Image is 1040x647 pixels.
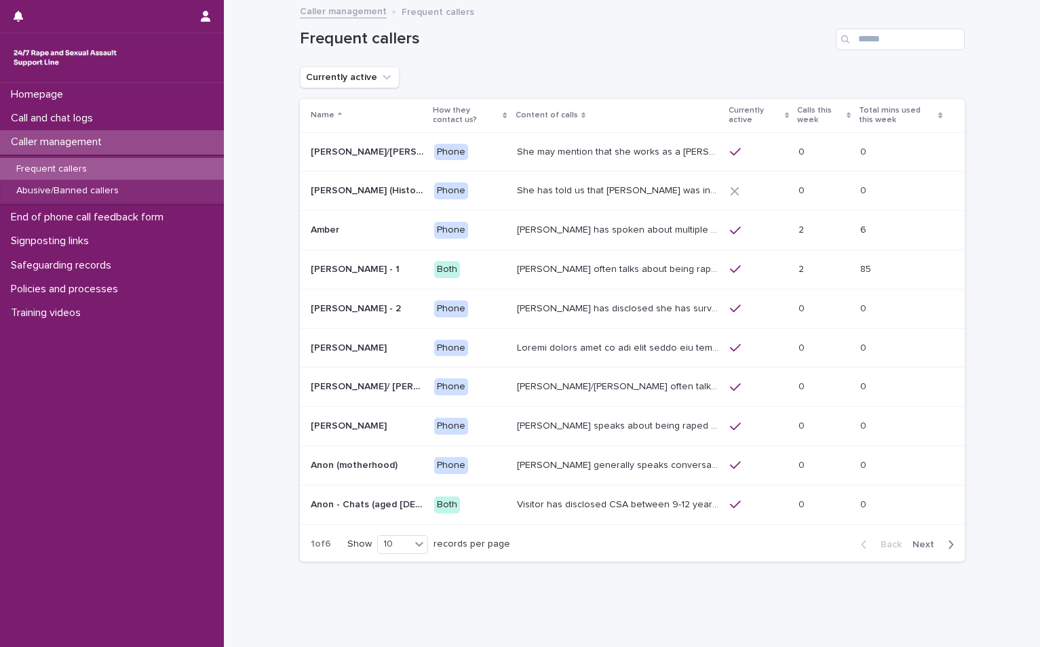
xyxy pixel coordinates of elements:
[434,261,460,278] div: Both
[860,418,869,432] p: 0
[433,103,499,128] p: How they contact us?
[860,182,869,197] p: 0
[300,328,965,368] tr: [PERSON_NAME][PERSON_NAME] PhoneLoremi dolors amet co adi elit seddo eiu tempor in u labor et dol...
[5,163,98,175] p: Frequent callers
[860,261,874,275] p: 85
[517,340,722,354] p: Andrew shared that he has been raped and beaten by a group of men in or near his home twice withi...
[434,538,510,550] p: records per page
[872,540,902,549] span: Back
[517,496,722,511] p: Visitor has disclosed CSA between 9-12 years of age involving brother in law who lifted them out ...
[860,222,869,236] p: 6
[311,261,402,275] p: [PERSON_NAME] - 1
[311,340,389,354] p: [PERSON_NAME]
[859,103,935,128] p: Total mins used this week
[300,446,965,485] tr: Anon (motherhood)Anon (motherhood) Phone[PERSON_NAME] generally speaks conversationally about man...
[311,418,389,432] p: [PERSON_NAME]
[434,418,468,435] div: Phone
[434,340,468,357] div: Phone
[311,496,427,511] p: Anon - Chats (aged 16 -17)
[300,3,387,18] a: Caller management
[798,222,807,236] p: 2
[836,28,965,50] input: Search
[311,182,427,197] p: [PERSON_NAME] (Historic Plan)
[300,172,965,211] tr: [PERSON_NAME] (Historic Plan)[PERSON_NAME] (Historic Plan) PhoneShe has told us that [PERSON_NAME...
[311,222,342,236] p: Amber
[300,368,965,407] tr: [PERSON_NAME]/ [PERSON_NAME][PERSON_NAME]/ [PERSON_NAME] Phone[PERSON_NAME]/[PERSON_NAME] often t...
[434,222,468,239] div: Phone
[798,340,807,354] p: 0
[798,418,807,432] p: 0
[300,66,400,88] button: Currently active
[5,185,130,197] p: Abusive/Banned callers
[912,540,942,549] span: Next
[5,259,122,272] p: Safeguarding records
[11,44,119,71] img: rhQMoQhaT3yELyF149Cw
[517,300,722,315] p: Amy has disclosed she has survived two rapes, one in the UK and the other in Australia in 2013. S...
[860,144,869,158] p: 0
[434,300,468,317] div: Phone
[311,108,334,123] p: Name
[517,418,722,432] p: Caller speaks about being raped and abused by the police and her ex-husband of 20 years. She has ...
[434,496,460,513] div: Both
[860,378,869,393] p: 0
[860,300,869,315] p: 0
[300,289,965,328] tr: [PERSON_NAME] - 2[PERSON_NAME] - 2 Phone[PERSON_NAME] has disclosed she has survived two rapes, o...
[5,283,129,296] p: Policies and processes
[300,250,965,289] tr: [PERSON_NAME] - 1[PERSON_NAME] - 1 Both[PERSON_NAME] often talks about being raped a night before...
[378,537,410,551] div: 10
[5,136,113,149] p: Caller management
[5,88,74,101] p: Homepage
[729,103,782,128] p: Currently active
[798,378,807,393] p: 0
[300,132,965,172] tr: [PERSON_NAME]/[PERSON_NAME] (Anon/'I don't know'/'I can't remember')[PERSON_NAME]/[PERSON_NAME] (...
[402,3,474,18] p: Frequent callers
[311,300,404,315] p: [PERSON_NAME] - 2
[907,538,965,551] button: Next
[798,496,807,511] p: 0
[5,235,100,248] p: Signposting links
[860,457,869,471] p: 0
[798,300,807,315] p: 0
[300,29,830,49] h1: Frequent callers
[5,307,92,319] p: Training videos
[300,211,965,250] tr: AmberAmber Phone[PERSON_NAME] has spoken about multiple experiences of [MEDICAL_DATA]. [PERSON_NA...
[516,108,578,123] p: Content of calls
[798,261,807,275] p: 2
[798,144,807,158] p: 0
[434,144,468,161] div: Phone
[300,485,965,524] tr: Anon - Chats (aged [DEMOGRAPHIC_DATA])Anon - Chats (aged [DEMOGRAPHIC_DATA]) BothVisitor has disc...
[850,538,907,551] button: Back
[5,112,104,125] p: Call and chat logs
[517,222,722,236] p: Amber has spoken about multiple experiences of sexual abuse. Amber told us she is now 18 (as of 0...
[5,211,174,224] p: End of phone call feedback form
[517,378,722,393] p: Anna/Emma often talks about being raped at gunpoint at the age of 13/14 by her ex-partner, aged 1...
[860,496,869,511] p: 0
[434,457,468,474] div: Phone
[517,182,722,197] p: She has told us that Prince Andrew was involved with her abuse. Men from Hollywood (or 'Hollywood...
[311,378,427,393] p: [PERSON_NAME]/ [PERSON_NAME]
[517,457,722,471] p: Caller generally speaks conversationally about many different things in her life and rarely speak...
[347,538,372,550] p: Show
[798,182,807,197] p: 0
[517,144,722,158] p: She may mention that she works as a Nanny, looking after two children. Abbie / Emily has let us k...
[860,340,869,354] p: 0
[797,103,843,128] p: Calls this week
[798,457,807,471] p: 0
[300,528,342,561] p: 1 of 6
[311,144,427,158] p: Abbie/Emily (Anon/'I don't know'/'I can't remember')
[311,457,400,471] p: Anon (motherhood)
[300,407,965,446] tr: [PERSON_NAME][PERSON_NAME] Phone[PERSON_NAME] speaks about being raped and abused by the police a...
[434,378,468,395] div: Phone
[434,182,468,199] div: Phone
[517,261,722,275] p: Amy often talks about being raped a night before or 2 weeks ago or a month ago. She also makes re...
